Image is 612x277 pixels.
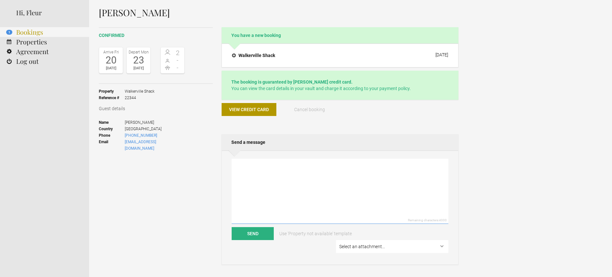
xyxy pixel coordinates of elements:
[222,134,458,150] h2: Send a message
[99,88,125,95] strong: Property
[173,50,183,56] span: 2
[128,55,149,65] div: 23
[283,103,337,116] button: Cancel booking
[275,227,356,240] a: Use 'Property not available' template
[232,52,275,59] h4: Walkerville Shack
[99,119,125,126] strong: Name
[125,95,155,101] span: 22344
[99,126,125,132] strong: Country
[229,107,269,112] span: View credit card
[294,107,325,112] span: Cancel booking
[99,139,125,152] strong: Email
[173,57,183,63] span: -
[125,126,185,132] span: [GEOGRAPHIC_DATA]
[99,8,458,17] h1: [PERSON_NAME]
[125,133,157,138] a: [PHONE_NUMBER]
[125,140,156,151] a: [EMAIL_ADDRESS][DOMAIN_NAME]
[125,88,155,95] span: Walkerville Shack
[232,227,274,240] button: Send
[101,49,121,55] div: Arrive Fri
[222,27,458,43] h2: You have a new booking
[99,95,125,101] strong: Reference #
[435,52,448,57] div: [DATE]
[6,30,12,35] flynt-notification-badge: 1
[99,32,213,39] h2: confirmed
[222,103,276,116] button: View credit card
[16,8,79,17] div: Hi, Fleur
[128,65,149,72] div: [DATE]
[173,64,183,71] span: -
[128,49,149,55] div: Depart Mon
[227,49,453,62] button: Walkerville Shack [DATE]
[99,105,213,112] h3: Guest details
[101,65,121,72] div: [DATE]
[231,79,449,92] p: You can view the card details in your vault and charge it according to your payment policy.
[101,55,121,65] div: 20
[99,132,125,139] strong: Phone
[125,119,185,126] span: [PERSON_NAME]
[231,79,352,85] strong: The booking is guaranteed by [PERSON_NAME] credit card.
